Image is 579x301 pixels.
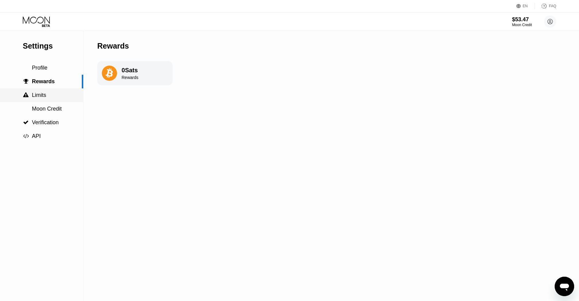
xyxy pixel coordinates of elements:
[122,75,138,80] div: Rewards
[549,4,556,8] div: FAQ
[23,92,29,98] span: 
[512,23,532,27] div: Moon Credit
[32,92,46,98] span: Limits
[523,4,528,8] div: EN
[23,133,29,139] span: 
[512,16,532,27] div: $53.47Moon Credit
[512,16,532,23] div: $53.47
[555,277,574,296] iframe: Schaltfläche zum Öffnen des Messaging-Fensters
[32,78,55,84] span: Rewards
[535,3,556,9] div: FAQ
[32,133,41,139] span: API
[32,106,62,112] span: Moon Credit
[97,42,129,50] div: Rewards
[23,42,83,50] div: Settings
[32,119,59,125] span: Verification
[23,120,29,125] span: 
[32,65,47,71] span: Profile
[122,67,138,74] div: 0 Sats
[23,79,29,84] span: 
[516,3,535,9] div: EN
